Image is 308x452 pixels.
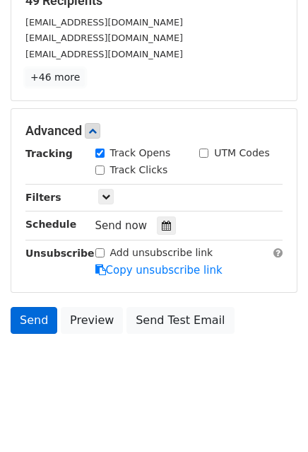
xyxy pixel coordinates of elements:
[126,307,234,334] a: Send Test Email
[95,264,223,277] a: Copy unsubscribe link
[95,219,148,232] span: Send now
[25,148,73,159] strong: Tracking
[25,248,95,259] strong: Unsubscribe
[25,123,283,139] h5: Advanced
[25,219,76,230] strong: Schedule
[214,146,269,161] label: UTM Codes
[25,49,183,59] small: [EMAIL_ADDRESS][DOMAIN_NAME]
[25,69,85,86] a: +46 more
[110,146,171,161] label: Track Opens
[25,33,183,43] small: [EMAIL_ADDRESS][DOMAIN_NAME]
[237,384,308,452] iframe: Chat Widget
[110,163,168,178] label: Track Clicks
[110,245,213,260] label: Add unsubscribe link
[11,307,57,334] a: Send
[61,307,123,334] a: Preview
[25,17,183,28] small: [EMAIL_ADDRESS][DOMAIN_NAME]
[25,192,61,203] strong: Filters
